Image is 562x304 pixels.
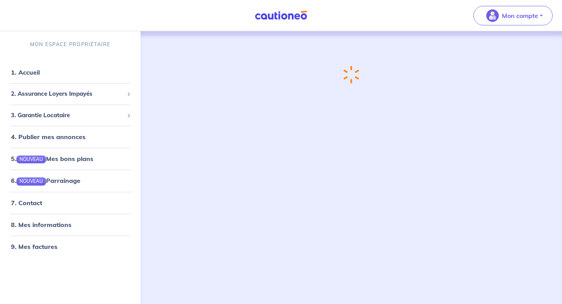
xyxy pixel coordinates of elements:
a: 4. Publier mes annonces [11,133,85,141]
div: 9. Mes factures [3,239,137,254]
a: 1. Accueil [11,68,40,76]
a: 9. Mes factures [11,243,57,250]
a: 5.NOUVEAUMes bons plans [11,155,93,163]
div: 2. Assurance Loyers Impayés [3,86,137,102]
div: 7. Contact [3,195,137,211]
img: illu_account_valid_menu.svg [486,9,499,22]
div: 1. Accueil [3,64,137,80]
div: 5.NOUVEAUMes bons plans [3,151,137,166]
div: 6.NOUVEAUParrainage [3,173,137,188]
div: 3. Garantie Locataire [3,108,137,123]
span: 2. Assurance Loyers Impayés [11,89,124,98]
button: illu_account_valid_menu.svgMon compte [473,6,553,25]
p: Mon compte [502,11,538,20]
a: 8. Mes informations [11,221,71,229]
img: Cautioneo [252,11,310,20]
a: 6.NOUVEAUParrainage [11,177,80,184]
span: 3. Garantie Locataire [11,111,124,120]
a: 7. Contact [11,199,42,207]
div: 8. Mes informations [3,217,137,232]
div: 4. Publier mes annonces [3,129,137,145]
img: loading-spinner [343,66,359,84]
p: MON ESPACE PROPRIÉTAIRE [30,41,110,48]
